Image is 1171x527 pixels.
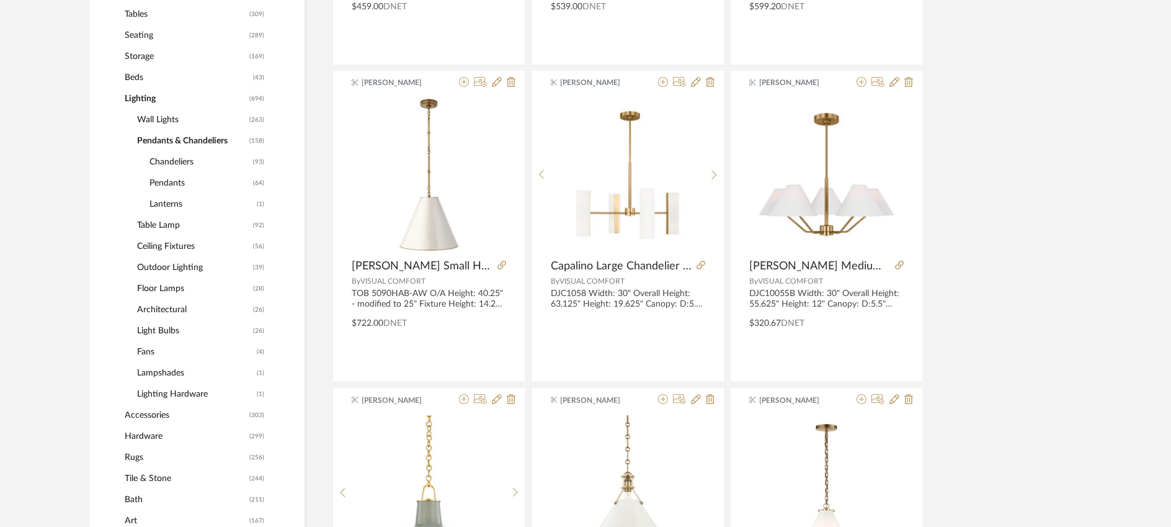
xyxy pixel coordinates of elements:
span: Lighting [125,88,246,109]
span: (26) [253,300,264,320]
span: Lampshades [137,363,254,384]
span: [PERSON_NAME] [560,395,638,406]
span: Ceiling Fixtures [137,236,250,257]
span: (211) [249,490,264,510]
div: DJC1005SB Width: 30" Overall Height: 55.625" Height: 12" Canopy: D:5.5" H:1.125" Round Socket: 5 ... [749,289,904,310]
span: Pendants & Chandeliers [137,130,246,151]
span: Lanterns [149,194,254,215]
span: (1) [257,384,264,404]
span: (93) [253,152,264,172]
span: Tile & Stone [125,468,246,489]
span: $599.20 [749,2,781,11]
span: Light Bulbs [137,320,250,341]
span: (1) [257,194,264,214]
span: Fans [137,341,254,363]
span: Tables [125,4,246,25]
span: Wall Lights [137,109,246,130]
span: (289) [249,25,264,45]
span: (309) [249,4,264,24]
span: $320.67 [749,319,781,328]
span: [PERSON_NAME] Small Hanging Light (Custom height) Hand-rubbed antique brass + antique white shade... [352,259,492,273]
span: (299) [249,426,264,446]
span: Beds [125,67,250,88]
img: Burke Medium Chandelier Satin Brass Clear 2700K [749,97,904,252]
span: VISUAL COMFORT [758,277,823,285]
span: (263) [249,110,264,130]
span: (244) [249,469,264,489]
span: DNET [582,2,606,11]
span: (64) [253,173,264,193]
div: TOB 5090HAB-AW O/A Height: 40.25" - modified to 25" Fixture Height: 14.25" Min. Custom Height: 24... [352,289,506,310]
span: (26) [253,321,264,341]
span: Table Lamp [137,215,250,236]
span: $539.00 [551,2,582,11]
span: By [749,277,758,285]
span: [PERSON_NAME] Medium Chandelier Satin Brass Clear 2700K [749,259,890,273]
span: DNET [383,2,407,11]
span: [PERSON_NAME] [362,395,440,406]
span: (4) [257,342,264,362]
span: Bath [125,489,246,510]
span: VISUAL COMFORT [559,277,625,285]
span: DNET [383,319,407,328]
span: [PERSON_NAME] [759,395,837,406]
span: [PERSON_NAME] [560,77,638,88]
span: Capalino Large Chandelier Satin Brass [551,259,692,273]
span: Accessories [125,405,246,426]
span: Rugs [125,447,246,468]
span: (1) [257,363,264,383]
div: DJC1058 Width: 30" Overall Height: 63.125" Height: 19.625" Canopy: D:5.5" H:1" Round Socket: 8 - ... [551,289,705,310]
span: By [352,277,360,285]
span: Pendants [149,173,250,194]
span: Chandeliers [149,151,250,173]
span: Architectural [137,299,250,320]
span: (56) [253,236,264,256]
span: Floor Lamps [137,278,250,299]
span: (256) [249,448,264,467]
span: (39) [253,258,264,277]
span: DNET [781,319,804,328]
span: [PERSON_NAME] [362,77,440,88]
span: [PERSON_NAME] [759,77,837,88]
span: DNET [781,2,804,11]
span: Hardware [125,426,246,447]
span: Storage [125,46,246,67]
span: By [551,277,559,285]
span: (158) [249,131,264,151]
span: $459.00 [352,2,383,11]
span: Outdoor Lighting [137,257,250,278]
span: (169) [249,47,264,66]
span: (303) [249,405,264,425]
span: Seating [125,25,246,46]
img: Goodman Small Hanging Light (Custom height) Hand-rubbed antique brass + antique white shade w/bra... [352,97,506,252]
span: (43) [253,68,264,88]
span: (28) [253,279,264,299]
span: Lighting Hardware [137,384,254,405]
span: (694) [249,89,264,109]
span: VISUAL COMFORT [360,277,425,285]
span: (92) [253,215,264,235]
span: $722.00 [352,319,383,328]
img: Capalino Large Chandelier Satin Brass [551,98,705,252]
